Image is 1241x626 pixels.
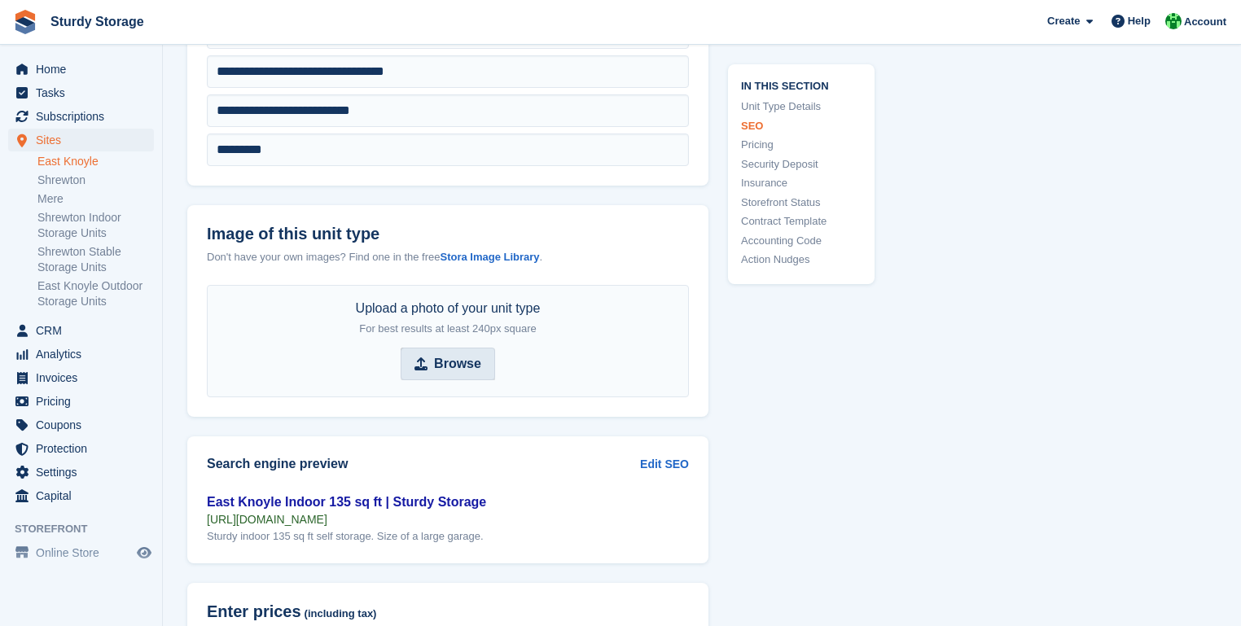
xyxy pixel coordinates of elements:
[8,58,154,81] a: menu
[36,461,134,484] span: Settings
[36,366,134,389] span: Invoices
[36,343,134,366] span: Analytics
[741,252,862,268] a: Action Nudges
[741,213,862,230] a: Contract Template
[8,343,154,366] a: menu
[36,319,134,342] span: CRM
[15,521,162,537] span: Storefront
[8,81,154,104] a: menu
[401,348,495,380] input: Browse
[207,225,689,243] label: Image of this unit type
[207,529,689,544] div: Sturdy indoor 135 sq ft self storage. Size of a large garage.
[37,191,154,207] a: Mere
[8,461,154,484] a: menu
[8,319,154,342] a: menu
[36,105,134,128] span: Subscriptions
[741,77,862,92] span: In this section
[37,154,154,169] a: East Knoyle
[8,541,154,564] a: menu
[8,105,154,128] a: menu
[37,278,154,309] a: East Knoyle Outdoor Storage Units
[741,194,862,210] a: Storefront Status
[36,484,134,507] span: Capital
[741,98,862,115] a: Unit Type Details
[1184,14,1226,30] span: Account
[207,249,689,265] div: Don't have your own images? Find one in the free .
[13,10,37,34] img: stora-icon-8386f47178a22dfd0bd8f6a31ec36ba5ce8667c1dd55bd0f319d3a0aa187defe.svg
[36,541,134,564] span: Online Store
[36,437,134,460] span: Protection
[37,244,154,275] a: Shrewton Stable Storage Units
[8,129,154,151] a: menu
[8,366,154,389] a: menu
[207,492,689,512] div: East Knoyle Indoor 135 sq ft | Sturdy Storage
[741,232,862,248] a: Accounting Code
[305,608,377,620] span: (including tax)
[207,602,301,621] span: Enter prices
[134,543,154,563] a: Preview store
[36,390,134,413] span: Pricing
[36,81,134,104] span: Tasks
[741,137,862,153] a: Pricing
[741,155,862,172] a: Security Deposit
[356,299,541,338] div: Upload a photo of your unit type
[741,175,862,191] a: Insurance
[36,129,134,151] span: Sites
[44,8,151,35] a: Sturdy Storage
[434,354,481,374] strong: Browse
[207,457,640,471] h2: Search engine preview
[440,251,539,263] a: Stora Image Library
[8,390,154,413] a: menu
[36,414,134,436] span: Coupons
[8,414,154,436] a: menu
[741,117,862,134] a: SEO
[359,322,537,335] span: For best results at least 240px square
[36,58,134,81] span: Home
[1047,13,1080,29] span: Create
[207,512,689,527] div: [URL][DOMAIN_NAME]
[8,484,154,507] a: menu
[37,173,154,188] a: Shrewton
[1128,13,1151,29] span: Help
[37,210,154,241] a: Shrewton Indoor Storage Units
[640,456,689,473] a: Edit SEO
[1165,13,1182,29] img: Simon Sturdy
[8,437,154,460] a: menu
